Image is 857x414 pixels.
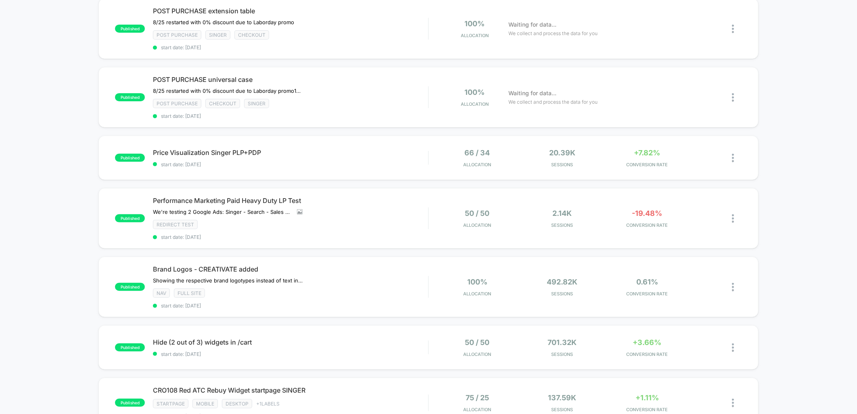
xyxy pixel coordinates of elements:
[548,393,577,402] span: 137.59k
[466,393,489,402] span: 75 / 25
[632,209,663,217] span: -19.48%
[153,220,198,229] span: Redirect Test
[467,278,487,286] span: 100%
[153,351,428,357] span: start date: [DATE]
[509,98,598,106] span: We collect and process the data for you
[607,407,688,412] span: CONVERSION RATE
[547,278,578,286] span: 492.82k
[153,265,428,273] span: Brand Logos - CREATIVATE added
[509,20,557,29] span: Waiting for data...
[153,338,428,346] span: Hide (2 out of 3) widgets in /cart
[234,30,269,40] span: checkout
[522,291,603,297] span: Sessions
[115,154,145,162] span: published
[153,88,303,94] span: 8/25 restarted with 0% discount due to Laborday promo10% off 6% CR8/15 restarted to incl all top ...
[464,291,491,297] span: Allocation
[732,283,734,291] img: close
[115,93,145,101] span: published
[192,399,218,408] span: Mobile
[153,7,428,15] span: POST PURCHASE extension table
[244,99,269,108] span: Singer
[607,162,688,167] span: CONVERSION RATE
[153,277,303,284] span: Showing the respective brand logotypes instead of text in tabs
[732,154,734,162] img: close
[153,99,201,108] span: Post Purchase
[153,209,291,215] span: We're testing 2 Google Ads: Singer - Search - Sales - Heavy Duty - Nonbrand and SINGER - PMax - H...
[607,351,688,357] span: CONVERSION RATE
[509,89,557,98] span: Waiting for data...
[153,399,188,408] span: STARTPAGE
[732,343,734,352] img: close
[636,278,658,286] span: 0.61%
[549,148,575,157] span: 20.39k
[635,393,659,402] span: +1.11%
[174,289,205,298] span: Full site
[153,234,428,240] span: start date: [DATE]
[115,283,145,291] span: published
[222,399,252,408] span: Desktop
[548,338,577,347] span: 701.32k
[464,162,491,167] span: Allocation
[465,209,490,217] span: 50 / 50
[115,399,145,407] span: published
[115,25,145,33] span: published
[115,343,145,351] span: published
[732,399,734,407] img: close
[465,88,485,96] span: 100%
[553,209,572,217] span: 2.14k
[153,113,428,119] span: start date: [DATE]
[153,19,294,25] span: 8/25 restarted with 0% discount due to Laborday promo
[522,162,603,167] span: Sessions
[153,197,428,205] span: Performance Marketing Paid Heavy Duty LP Test
[461,33,489,38] span: Allocation
[153,161,428,167] span: start date: [DATE]
[153,303,428,309] span: start date: [DATE]
[153,289,170,298] span: NAV
[732,214,734,223] img: close
[465,338,490,347] span: 50 / 50
[522,407,603,412] span: Sessions
[464,351,491,357] span: Allocation
[461,101,489,107] span: Allocation
[465,19,485,28] span: 100%
[607,222,688,228] span: CONVERSION RATE
[153,30,201,40] span: Post Purchase
[732,25,734,33] img: close
[464,407,491,412] span: Allocation
[205,99,240,108] span: checkout
[522,222,603,228] span: Sessions
[634,148,661,157] span: +7.82%
[256,401,280,407] span: + 1 Labels
[153,75,428,84] span: POST PURCHASE universal case
[153,386,428,394] span: CRO108 Red ATC Rebuy Widget startpage SINGER
[633,338,662,347] span: +3.66%
[732,93,734,102] img: close
[115,214,145,222] span: published
[205,30,230,40] span: Singer
[153,148,428,157] span: Price Visualization Singer PLP+PDP
[464,222,491,228] span: Allocation
[509,29,598,37] span: We collect and process the data for you
[465,148,490,157] span: 66 / 34
[607,291,688,297] span: CONVERSION RATE
[522,351,603,357] span: Sessions
[153,44,428,50] span: start date: [DATE]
